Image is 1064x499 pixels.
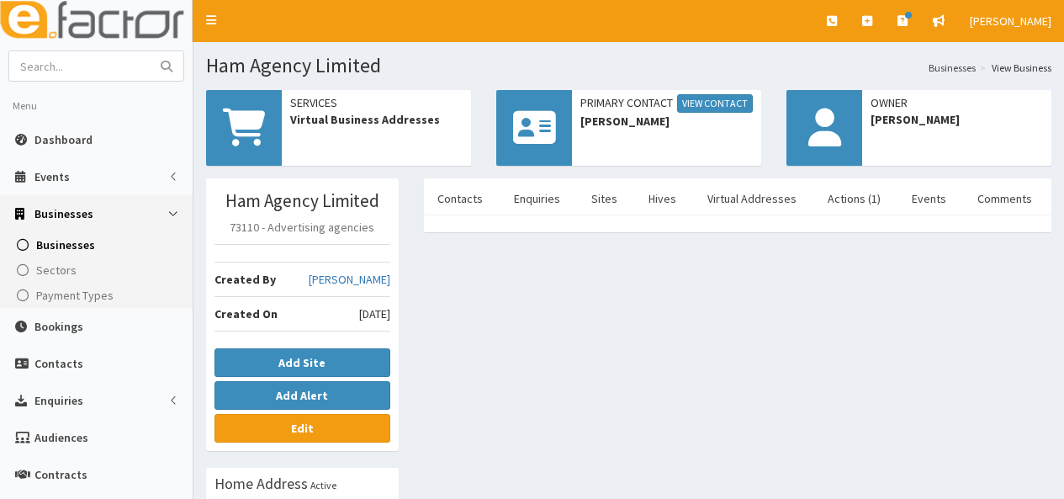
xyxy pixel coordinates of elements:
span: [PERSON_NAME] [580,113,753,130]
span: Dashboard [34,132,93,147]
h3: Home Address [214,476,308,491]
b: Add Alert [276,388,328,403]
span: [PERSON_NAME] [871,111,1043,128]
span: Sectors [36,263,77,278]
a: Comments [964,181,1045,216]
a: Sites [578,181,631,216]
span: Services [290,94,463,111]
button: Add Alert [214,381,390,410]
span: Owner [871,94,1043,111]
span: [DATE] [359,305,390,322]
span: Audiences [34,430,88,445]
p: 73110 - Advertising agencies [214,219,390,236]
a: Actions (1) [814,181,894,216]
span: Businesses [36,237,95,252]
small: Active [310,479,336,491]
b: Edit [291,421,314,436]
span: Primary Contact [580,94,753,113]
h1: Ham Agency Limited [206,55,1051,77]
a: Payment Types [4,283,193,308]
a: Contacts [424,181,496,216]
a: Events [898,181,960,216]
span: Contracts [34,467,87,482]
a: Edit [214,414,390,443]
b: Add Site [278,355,326,370]
span: Bookings [34,319,83,334]
a: Enquiries [500,181,574,216]
b: Created On [214,306,278,321]
span: Events [34,169,70,184]
span: [PERSON_NAME] [970,13,1051,29]
a: View Contact [677,94,753,113]
h3: Ham Agency Limited [214,191,390,210]
li: View Business [976,61,1051,75]
a: Businesses [4,232,193,257]
a: [PERSON_NAME] [309,271,390,288]
a: Hives [635,181,690,216]
span: Contacts [34,356,83,371]
a: Businesses [929,61,976,75]
a: Virtual Addresses [694,181,810,216]
b: Created By [214,272,276,287]
input: Search... [9,51,151,81]
span: Enquiries [34,393,83,408]
span: Virtual Business Addresses [290,111,463,128]
span: Businesses [34,206,93,221]
span: Payment Types [36,288,114,303]
a: Sectors [4,257,193,283]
